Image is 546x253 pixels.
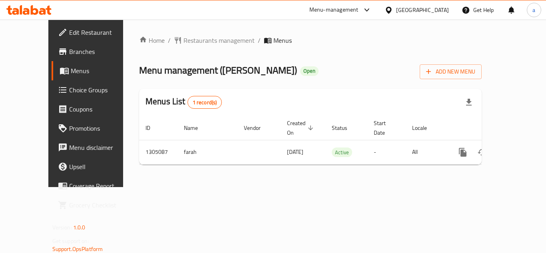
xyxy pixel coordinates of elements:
a: Menu disclaimer [52,138,139,157]
span: Locale [412,123,437,133]
a: Edit Restaurant [52,23,139,42]
span: Menus [71,66,133,76]
td: farah [177,140,237,164]
span: Edit Restaurant [69,28,133,37]
a: Home [139,36,165,45]
li: / [168,36,171,45]
button: Add New Menu [420,64,482,79]
span: Restaurants management [183,36,255,45]
a: Coupons [52,100,139,119]
button: Change Status [472,143,492,162]
span: Coupons [69,104,133,114]
span: Start Date [374,118,396,137]
span: Status [332,123,358,133]
span: Get support on: [52,236,89,246]
td: - [367,140,406,164]
span: Name [184,123,208,133]
span: Vendor [244,123,271,133]
span: Created On [287,118,316,137]
td: 1305087 [139,140,177,164]
a: Choice Groups [52,80,139,100]
nav: breadcrumb [139,36,482,45]
span: Open [300,68,319,74]
div: [GEOGRAPHIC_DATA] [396,6,449,14]
span: Menu management ( [PERSON_NAME] ) [139,61,297,79]
span: Version: [52,222,72,233]
a: Coverage Report [52,176,139,195]
a: Promotions [52,119,139,138]
a: Branches [52,42,139,61]
td: All [406,140,447,164]
div: Total records count [187,96,222,109]
button: more [453,143,472,162]
span: [DATE] [287,147,303,157]
div: Menu-management [309,5,359,15]
span: 1.0.0 [73,222,86,233]
span: Upsell [69,162,133,171]
span: Add New Menu [426,67,475,77]
span: Menu disclaimer [69,143,133,152]
li: / [258,36,261,45]
span: Active [332,148,352,157]
span: Coverage Report [69,181,133,191]
div: Open [300,66,319,76]
span: Grocery Checklist [69,200,133,210]
span: a [532,6,535,14]
a: Menus [52,61,139,80]
span: Branches [69,47,133,56]
a: Restaurants management [174,36,255,45]
a: Upsell [52,157,139,176]
span: Promotions [69,124,133,133]
div: Export file [459,93,478,112]
span: Menus [273,36,292,45]
table: enhanced table [139,116,536,165]
th: Actions [447,116,536,140]
a: Grocery Checklist [52,195,139,215]
span: ID [145,123,161,133]
span: 1 record(s) [188,99,222,106]
h2: Menus List [145,96,222,109]
span: Choice Groups [69,85,133,95]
